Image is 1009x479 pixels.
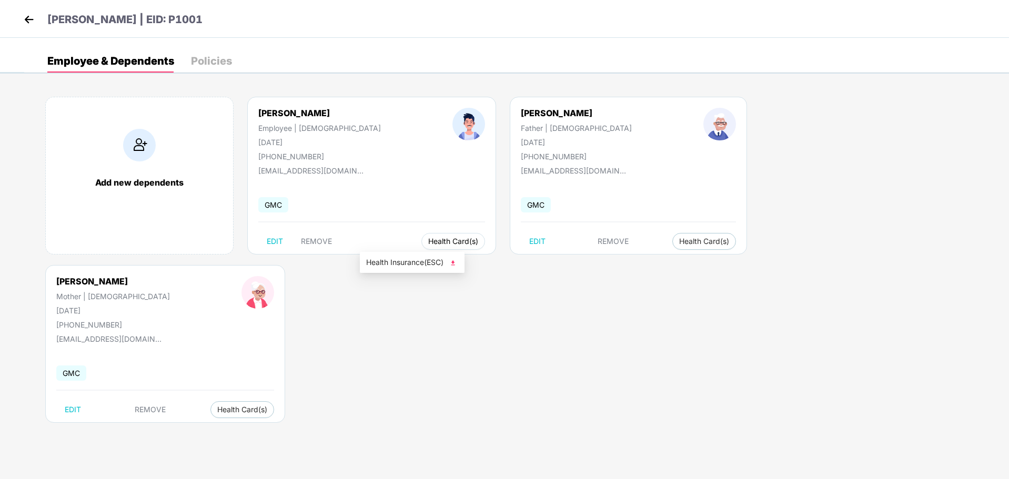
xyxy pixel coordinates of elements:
div: [DATE] [258,138,381,147]
button: EDIT [521,233,554,250]
button: Health Card(s) [672,233,736,250]
div: Mother | [DEMOGRAPHIC_DATA] [56,292,170,301]
span: REMOVE [135,405,166,414]
button: REMOVE [589,233,637,250]
button: EDIT [56,401,89,418]
span: EDIT [65,405,81,414]
button: Health Card(s) [421,233,485,250]
button: REMOVE [126,401,174,418]
div: Employee & Dependents [47,56,174,66]
button: EDIT [258,233,291,250]
div: [PHONE_NUMBER] [521,152,632,161]
img: addIcon [123,129,156,161]
img: back [21,12,37,27]
div: Policies [191,56,232,66]
span: REMOVE [598,237,629,246]
button: REMOVE [292,233,340,250]
div: [PHONE_NUMBER] [56,320,170,329]
span: EDIT [267,237,283,246]
button: Health Card(s) [210,401,274,418]
div: [EMAIL_ADDRESS][DOMAIN_NAME] [258,166,364,175]
div: [EMAIL_ADDRESS][DOMAIN_NAME] [56,334,162,343]
div: [DATE] [521,138,632,147]
span: Health Card(s) [428,239,478,244]
span: Health Insurance(ESC) [366,257,458,268]
span: GMC [56,365,86,381]
div: [PERSON_NAME] [258,108,381,118]
div: [PHONE_NUMBER] [258,152,381,161]
img: profileImage [241,276,274,309]
span: EDIT [529,237,546,246]
span: GMC [258,197,288,212]
img: profileImage [452,108,485,140]
img: profileImage [703,108,736,140]
div: Add new dependents [56,177,223,188]
div: Father | [DEMOGRAPHIC_DATA] [521,124,632,133]
div: [PERSON_NAME] [521,108,632,118]
div: [EMAIL_ADDRESS][DOMAIN_NAME] [521,166,626,175]
div: [PERSON_NAME] [56,276,170,287]
span: Health Card(s) [217,407,267,412]
div: [DATE] [56,306,170,315]
span: REMOVE [301,237,332,246]
p: [PERSON_NAME] | EID: P1001 [47,12,203,28]
span: Health Card(s) [679,239,729,244]
div: Employee | [DEMOGRAPHIC_DATA] [258,124,381,133]
img: svg+xml;base64,PHN2ZyB4bWxucz0iaHR0cDovL3d3dy53My5vcmcvMjAwMC9zdmciIHhtbG5zOnhsaW5rPSJodHRwOi8vd3... [448,258,458,268]
span: GMC [521,197,551,212]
